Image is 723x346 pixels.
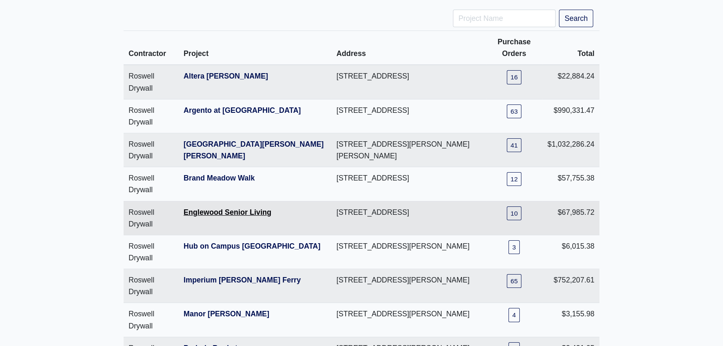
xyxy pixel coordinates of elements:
input: Project Name [453,10,556,27]
th: Address [331,31,486,65]
a: Argento at [GEOGRAPHIC_DATA] [184,106,301,114]
td: Roswell Drywall [124,269,179,303]
td: $752,207.61 [542,269,599,303]
td: Roswell Drywall [124,99,179,133]
a: Hub on Campus [GEOGRAPHIC_DATA] [184,242,321,250]
a: 16 [507,70,521,84]
a: Englewood Senior Living [184,208,271,216]
a: Brand Meadow Walk [184,174,255,182]
a: 63 [507,104,521,118]
td: Roswell Drywall [124,201,179,235]
td: [STREET_ADDRESS] [331,65,486,99]
td: [STREET_ADDRESS][PERSON_NAME] [331,303,486,337]
td: [STREET_ADDRESS][PERSON_NAME] [331,269,486,303]
th: Project [179,31,331,65]
td: [STREET_ADDRESS] [331,201,486,235]
a: 4 [508,308,520,322]
a: 12 [507,172,521,186]
td: $22,884.24 [542,65,599,99]
a: 41 [507,138,521,152]
th: Purchase Orders [486,31,543,65]
td: Roswell Drywall [124,65,179,99]
td: [STREET_ADDRESS][PERSON_NAME] [331,235,486,269]
td: $57,755.38 [542,167,599,201]
a: 10 [507,206,521,220]
td: [STREET_ADDRESS] [331,167,486,201]
td: $6,015.38 [542,235,599,269]
td: Roswell Drywall [124,303,179,337]
td: [STREET_ADDRESS][PERSON_NAME][PERSON_NAME] [331,133,486,167]
a: 3 [508,240,520,254]
td: [STREET_ADDRESS] [331,99,486,133]
td: Roswell Drywall [124,167,179,201]
td: Roswell Drywall [124,235,179,269]
a: 65 [507,274,521,288]
td: $990,331.47 [542,99,599,133]
td: $67,985.72 [542,201,599,235]
a: [GEOGRAPHIC_DATA][PERSON_NAME][PERSON_NAME] [184,140,324,160]
th: Contractor [124,31,179,65]
td: $3,155.98 [542,303,599,337]
button: Search [559,10,593,27]
a: Imperium [PERSON_NAME] Ferry [184,276,301,284]
a: Altera [PERSON_NAME] [184,72,268,80]
a: Manor [PERSON_NAME] [184,310,269,318]
th: Total [542,31,599,65]
td: Roswell Drywall [124,133,179,167]
td: $1,032,286.24 [542,133,599,167]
